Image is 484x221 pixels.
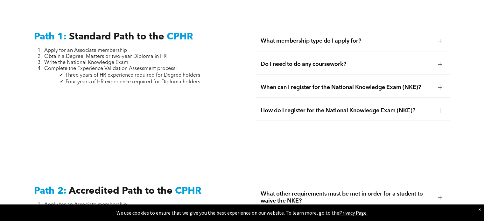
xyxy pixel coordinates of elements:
span: When can I register for the National Knowledge Exam (NKE)? [261,84,432,91]
span: CPHR [175,186,201,196]
span: Write the National Knowledge Exam [44,60,128,65]
span: Path 2: [34,186,67,196]
span: Obtain a Degree, Masters or two-year Diploma in HR [44,54,167,59]
span: Path 1: [34,32,67,42]
span: CPHR [167,32,193,42]
span: Three years of HR experience required for Degree holders [65,73,200,78]
span: Four years of HR experience required for Diploma holders [66,79,200,85]
a: Privacy Page. [339,210,368,216]
span: Apply for an Associate membership [44,48,127,53]
span: Complete the Experience Validation Assessment process: [44,66,177,71]
span: Do I need to do any coursework? [261,61,432,68]
span: What membership type do I apply for? [261,38,432,45]
span: Accredited Path to the [69,186,172,196]
div: Dismiss notification [478,206,481,212]
span: Standard Path to the [69,32,164,42]
span: What other requirements must be met in order for a student to waive the NKE? [261,190,432,204]
span: How do I register for the National Knowledge Exam (NKE)? [261,107,432,114]
span: Apply for an Associate membership [44,202,127,207]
